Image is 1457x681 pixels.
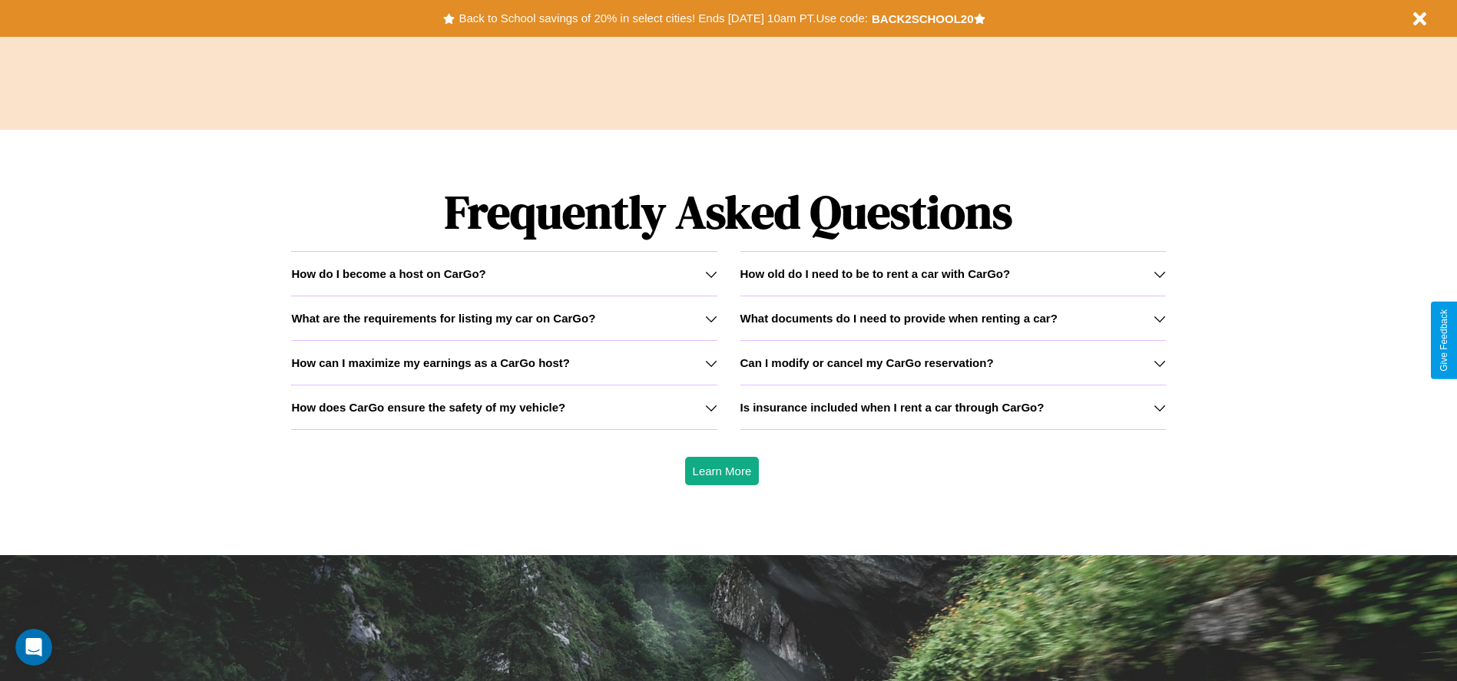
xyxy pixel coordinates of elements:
[291,401,565,414] h3: How does CarGo ensure the safety of my vehicle?
[291,356,570,369] h3: How can I maximize my earnings as a CarGo host?
[740,356,994,369] h3: Can I modify or cancel my CarGo reservation?
[740,312,1058,325] h3: What documents do I need to provide when renting a car?
[872,12,974,25] b: BACK2SCHOOL20
[291,267,485,280] h3: How do I become a host on CarGo?
[740,401,1045,414] h3: Is insurance included when I rent a car through CarGo?
[15,629,52,666] iframe: Intercom live chat
[740,267,1011,280] h3: How old do I need to be to rent a car with CarGo?
[685,457,760,485] button: Learn More
[1439,309,1449,372] div: Give Feedback
[291,173,1165,251] h1: Frequently Asked Questions
[291,312,595,325] h3: What are the requirements for listing my car on CarGo?
[455,8,871,29] button: Back to School savings of 20% in select cities! Ends [DATE] 10am PT.Use code:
